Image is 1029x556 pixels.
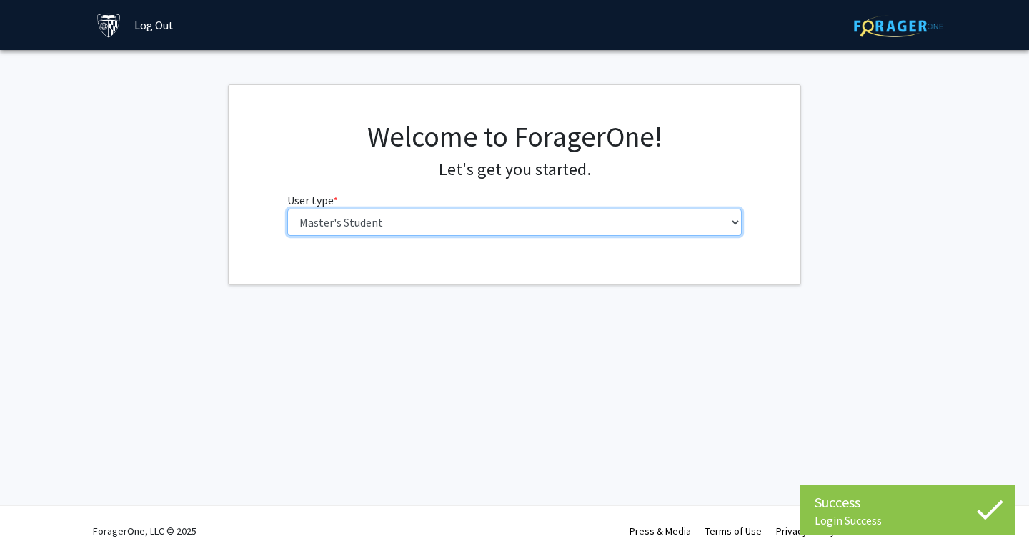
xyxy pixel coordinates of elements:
[630,525,691,537] a: Press & Media
[705,525,762,537] a: Terms of Use
[815,492,1000,513] div: Success
[93,506,197,556] div: ForagerOne, LLC © 2025
[854,15,943,37] img: ForagerOne Logo
[11,492,61,545] iframe: Chat
[287,192,338,209] label: User type
[776,525,835,537] a: Privacy Policy
[815,513,1000,527] div: Login Success
[287,159,742,180] h4: Let's get you started.
[96,13,121,38] img: Johns Hopkins University Logo
[287,119,742,154] h1: Welcome to ForagerOne!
